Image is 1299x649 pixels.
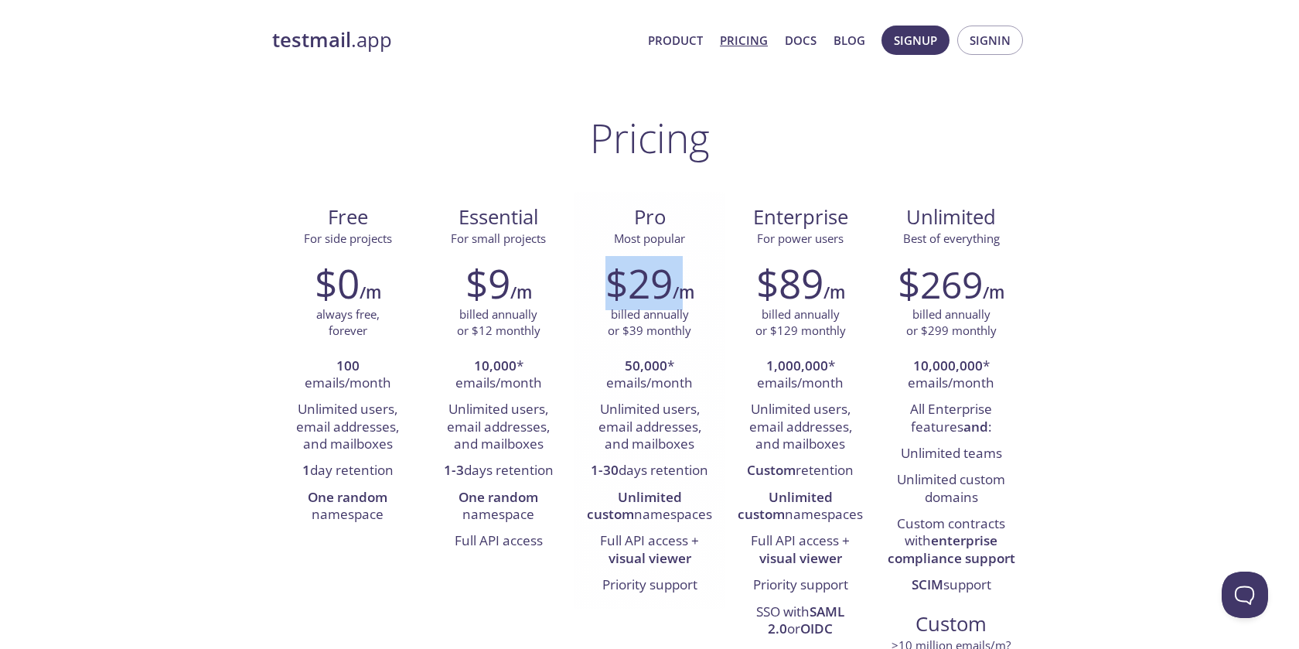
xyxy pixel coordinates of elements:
li: namespaces [585,485,713,529]
li: SSO with or [737,599,864,644]
span: 269 [920,259,983,309]
p: billed annually or $129 monthly [755,306,846,340]
li: Custom contracts with [888,511,1015,572]
span: Unlimited [906,203,996,231]
strong: testmail [272,26,351,53]
a: Product [648,30,703,50]
p: billed annually or $39 monthly [608,306,691,340]
span: For power users [757,231,844,246]
strong: Unlimited custom [738,488,833,523]
strong: visual viewer [609,549,691,567]
p: always free, forever [316,306,380,340]
li: * emails/month [737,354,864,398]
h2: $0 [315,260,360,306]
span: For small projects [451,231,546,246]
strong: 10,000,000 [913,357,983,374]
span: Signin [970,30,1011,50]
li: Unlimited users, email addresses, and mailboxes [585,397,713,458]
strong: 1 [302,461,310,479]
li: Unlimited teams [888,441,1015,467]
span: For side projects [304,231,392,246]
li: Unlimited users, email addresses, and mailboxes [435,397,562,458]
strong: One random [459,488,538,506]
li: namespace [435,485,562,529]
li: * emails/month [585,354,713,398]
li: Full API access [435,528,562,555]
h2: $29 [605,260,673,306]
strong: and [963,418,988,436]
li: day retention [284,458,411,484]
h6: /m [360,279,381,306]
li: Priority support [585,572,713,599]
li: Full API access + [585,528,713,572]
p: billed annually or $12 monthly [457,306,540,340]
li: Full API access + [737,528,864,572]
a: Pricing [720,30,768,50]
h2: $9 [465,260,510,306]
span: Best of everything [903,231,1000,246]
li: namespace [284,485,411,529]
a: Docs [785,30,817,50]
span: Free [285,204,411,231]
strong: 100 [336,357,360,374]
p: billed annually or $299 monthly [906,306,997,340]
strong: visual viewer [759,549,842,567]
li: days retention [435,458,562,484]
span: Pro [586,204,712,231]
strong: Custom [747,461,796,479]
span: Essential [435,204,561,231]
span: Enterprise [738,204,864,231]
li: Priority support [737,572,864,599]
h6: /m [823,279,845,306]
strong: 1,000,000 [766,357,828,374]
strong: SAML 2.0 [768,603,844,637]
button: Signup [881,26,950,55]
h6: /m [510,279,532,306]
button: Signin [957,26,1023,55]
strong: 50,000 [625,357,667,374]
li: * emails/month [435,354,562,398]
li: All Enterprise features : [888,397,1015,441]
li: Unlimited users, email addresses, and mailboxes [284,397,411,458]
li: * emails/month [888,354,1015,398]
li: namespaces [737,485,864,529]
strong: 10,000 [474,357,517,374]
h2: $ [898,260,983,306]
li: retention [737,458,864,484]
strong: enterprise compliance support [888,531,1015,566]
strong: Unlimited custom [587,488,682,523]
strong: 1-30 [591,461,619,479]
h1: Pricing [590,114,710,161]
h6: /m [983,279,1004,306]
a: Blog [834,30,865,50]
strong: 1-3 [444,461,464,479]
h2: $89 [756,260,823,306]
iframe: Help Scout Beacon - Open [1222,572,1268,618]
li: Unlimited users, email addresses, and mailboxes [737,397,864,458]
h6: /m [673,279,694,306]
span: Custom [888,611,1014,637]
strong: OIDC [800,620,833,637]
a: testmail.app [272,27,636,53]
li: support [888,572,1015,599]
li: Unlimited custom domains [888,467,1015,511]
li: days retention [585,458,713,484]
span: Most popular [614,231,685,246]
li: emails/month [284,354,411,398]
strong: One random [308,488,387,506]
span: Signup [894,30,937,50]
strong: SCIM [912,576,943,593]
